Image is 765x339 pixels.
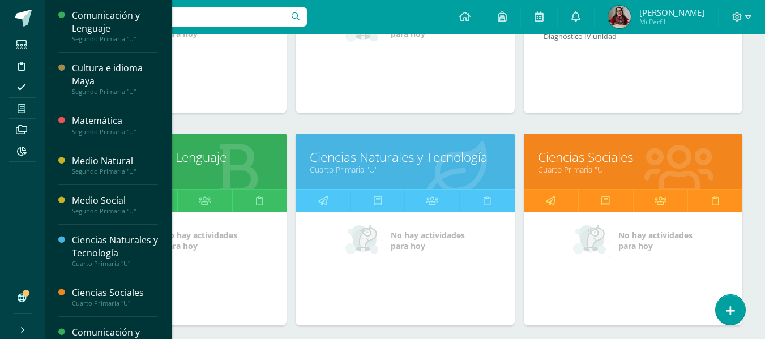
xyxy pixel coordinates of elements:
a: Ciencias SocialesCuarto Primaria "U" [72,286,158,307]
a: Cuarto Primaria "U" [538,164,728,175]
a: Medio NaturalSegundo Primaria "U" [72,155,158,175]
div: Segundo Primaria "U" [72,35,158,43]
div: Segundo Primaria "U" [72,207,158,215]
span: [PERSON_NAME] [639,7,704,18]
a: Cuarto Primaria "U" [310,164,500,175]
a: Comunicación y Lenguaje [82,148,272,166]
div: Cuarto Primaria "U" [72,299,158,307]
img: no_activities_small.png [573,224,610,258]
div: Segundo Primaria "U" [72,128,158,136]
span: No hay actividades para hoy [391,230,465,251]
div: Ciencias Naturales y Tecnología [72,234,158,260]
a: Cultura e idioma MayaSegundo Primaria "U" [72,62,158,96]
div: Cultura e idioma Maya [72,62,158,88]
a: Medio SocialSegundo Primaria "U" [72,194,158,215]
div: Segundo Primaria "U" [72,168,158,175]
div: Segundo Primaria "U" [72,88,158,96]
img: a2df39c609df4212a135df2443e2763c.png [608,6,631,28]
a: MatemáticaSegundo Primaria "U" [72,114,158,135]
span: No hay actividades para hoy [618,230,693,251]
div: Matemática [72,114,158,127]
a: Ciencias Sociales [538,148,728,166]
img: no_activities_small.png [345,224,383,258]
div: Comunicación y Lenguaje [72,9,158,35]
a: Diagnóstico IV unidad [541,32,726,41]
a: Comunicación y LenguajeSegundo Primaria "U" [72,9,158,43]
input: Busca un usuario... [53,7,307,27]
span: No hay actividades para hoy [163,230,237,251]
span: Mi Perfil [639,17,704,27]
a: Cuarto Primaria "U" [82,164,272,175]
a: Ciencias Naturales y TecnologíaCuarto Primaria "U" [72,234,158,268]
div: Medio Social [72,194,158,207]
div: Medio Natural [72,155,158,168]
div: Cuarto Primaria "U" [72,260,158,268]
div: Ciencias Sociales [72,286,158,299]
a: Ciencias Naturales y Tecnología [310,148,500,166]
